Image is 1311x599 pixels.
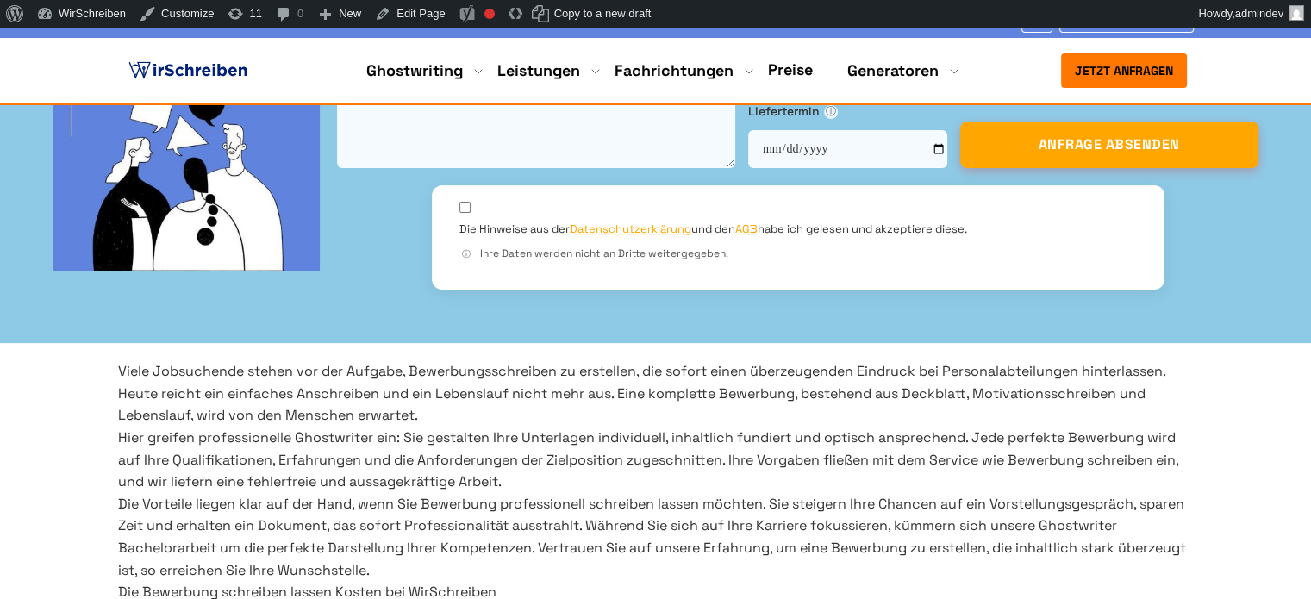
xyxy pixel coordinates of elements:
[497,60,580,81] a: Leistungen
[735,222,758,236] a: AGB
[570,222,691,236] a: Datenschutzerklärung
[748,102,947,121] label: Liefertermin
[960,122,1258,168] button: ANFRAGE ABSENDEN
[768,59,813,79] a: Preise
[118,493,1194,581] p: Die Vorteile liegen klar auf der Hand, wenn Sie Bewerbung professionell schreiben lassen möchten....
[1235,7,1283,20] span: admindev
[118,360,1194,427] p: Viele Jobsuchende stehen vor der Aufgabe, Bewerbungsschreiben zu erstellen, die sofort einen über...
[824,105,838,119] span: ⓘ
[484,9,495,19] div: Focus keyphrase not set
[615,60,734,81] a: Fachrichtungen
[459,247,473,261] span: ⓘ
[1061,53,1187,88] button: Jetzt anfragen
[459,222,967,237] label: Die Hinweise aus der und den habe ich gelesen und akzeptiere diese.
[53,3,320,271] img: bg
[118,427,1194,493] p: Hier greifen professionelle Ghostwriter ein: Sie gestalten Ihre Unterlagen individuell, inhaltlic...
[366,60,463,81] a: Ghostwriting
[847,60,939,81] a: Generatoren
[125,58,251,84] img: logo ghostwriter-österreich
[459,246,1137,262] div: Ihre Daten werden nicht an Dritte weitergegeben.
